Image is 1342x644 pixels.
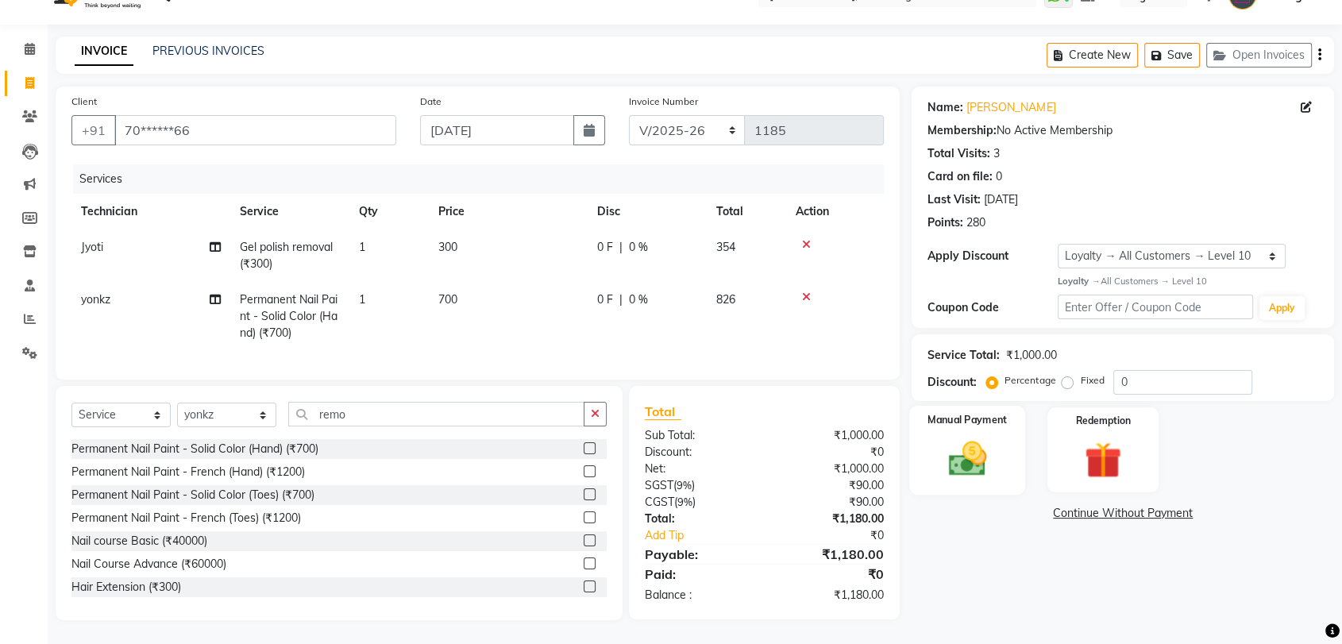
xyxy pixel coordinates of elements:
div: Total: [633,511,765,527]
div: Discount: [927,374,977,391]
span: 9% [677,496,692,508]
a: [PERSON_NAME] [966,99,1055,116]
div: Last Visit: [927,191,981,208]
input: Search by Name/Mobile/Email/Code [114,115,396,145]
strong: Loyalty → [1058,276,1100,287]
div: Hair Extension (₹300) [71,579,181,596]
div: Apply Discount [927,248,1058,264]
th: Service [230,194,349,229]
div: Nail Course Advance (₹60000) [71,556,226,573]
label: Fixed [1080,373,1104,388]
span: 0 F [597,291,613,308]
button: Open Invoices [1206,43,1312,67]
div: ₹0 [786,527,896,544]
div: Paid: [633,565,765,584]
button: +91 [71,115,116,145]
div: ₹1,000.00 [765,427,897,444]
div: Nail course Basic (₹40000) [71,533,207,550]
label: Date [420,94,442,109]
div: Service Total: [927,347,1000,364]
div: Card on file: [927,168,993,185]
div: ₹1,000.00 [1006,347,1056,364]
div: No Active Membership [927,122,1318,139]
div: ₹0 [765,565,897,584]
div: ₹90.00 [765,477,897,494]
div: Name: [927,99,963,116]
label: Client [71,94,97,109]
div: Net: [633,461,765,477]
a: PREVIOUS INVOICES [152,44,264,58]
span: 1 [359,240,365,254]
label: Percentage [1005,373,1055,388]
label: Manual Payment [928,412,1008,427]
span: | [619,291,623,308]
span: 826 [716,292,735,307]
div: Coupon Code [927,299,1058,316]
th: Disc [588,194,707,229]
div: Permanent Nail Paint - French (Toes) (₹1200) [71,510,301,526]
span: Permanent Nail Paint - Solid Color (Hand) (₹700) [240,292,337,340]
div: 3 [993,145,1000,162]
span: yonkz [81,292,110,307]
div: Sub Total: [633,427,765,444]
th: Technician [71,194,230,229]
div: All Customers → Level 10 [1058,275,1318,288]
a: Add Tip [633,527,786,544]
div: Balance : [633,587,765,604]
button: Create New [1047,43,1138,67]
label: Invoice Number [629,94,698,109]
th: Action [786,194,884,229]
span: CGST [645,495,674,509]
a: Continue Without Payment [915,505,1331,522]
span: | [619,239,623,256]
span: 0 % [629,239,648,256]
div: [DATE] [984,191,1018,208]
div: Permanent Nail Paint - Solid Color (Hand) (₹700) [71,441,318,457]
a: INVOICE [75,37,133,66]
button: Save [1144,43,1200,67]
label: Redemption [1075,414,1130,428]
button: Apply [1259,296,1305,320]
th: Qty [349,194,429,229]
div: Permanent Nail Paint - Solid Color (Toes) (₹700) [71,487,314,503]
img: _cash.svg [936,437,998,481]
div: Discount: [633,444,765,461]
span: Jyoti [81,240,103,254]
input: Enter Offer / Coupon Code [1058,295,1253,319]
span: Total [645,403,681,420]
div: ₹1,180.00 [765,587,897,604]
div: Points: [927,214,963,231]
div: Services [73,164,896,194]
span: 1 [359,292,365,307]
input: Search or Scan [288,402,584,426]
div: Total Visits: [927,145,990,162]
div: Membership: [927,122,997,139]
span: 300 [438,240,457,254]
span: 0 % [629,291,648,308]
div: ₹1,180.00 [765,545,897,564]
div: ₹1,000.00 [765,461,897,477]
div: 0 [996,168,1002,185]
div: ₹1,180.00 [765,511,897,527]
div: 280 [966,214,985,231]
div: ( ) [633,477,765,494]
span: 354 [716,240,735,254]
div: Permanent Nail Paint - French (Hand) (₹1200) [71,464,305,480]
th: Total [707,194,786,229]
span: 700 [438,292,457,307]
span: Gel polish removal (₹300) [240,240,333,271]
div: Payable: [633,545,765,564]
th: Price [429,194,588,229]
div: ₹0 [765,444,897,461]
div: ( ) [633,494,765,511]
span: 9% [677,479,692,492]
span: 0 F [597,239,613,256]
span: SGST [645,478,673,492]
img: _gift.svg [1073,438,1132,484]
div: ₹90.00 [765,494,897,511]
